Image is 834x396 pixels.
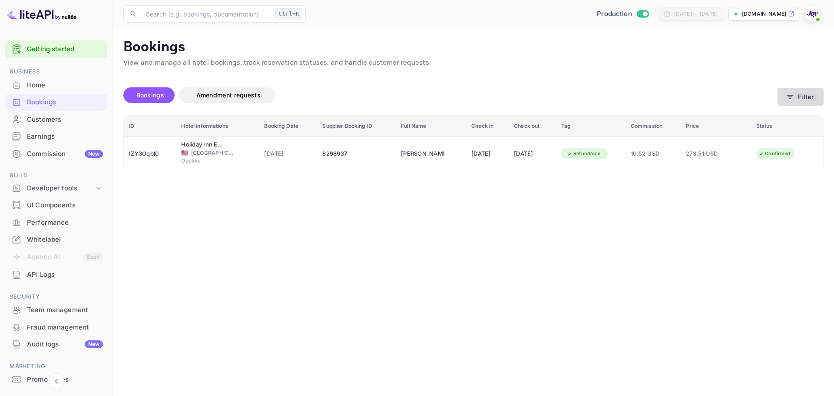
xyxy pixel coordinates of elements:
span: Amendment requests [196,91,261,99]
a: Earnings [5,128,107,144]
span: 273.51 USD [686,149,729,159]
span: Marketing [5,362,107,371]
a: Performance [5,214,107,230]
div: Whitelabel [5,231,107,248]
div: Performance [5,214,107,231]
div: Refundable [561,148,606,159]
div: Customers [27,115,103,125]
div: Lana Loyed [401,147,444,161]
div: Developer tools [27,183,94,193]
div: Fraud management [5,319,107,336]
input: Search (e.g. bookings, documentation) [141,5,272,23]
div: Performance [27,218,103,228]
div: Team management [27,305,103,315]
th: Check in [466,116,509,137]
button: Filter [778,88,824,106]
div: Audit logs [27,339,103,349]
th: ID [124,116,176,137]
a: Whitelabel [5,231,107,247]
img: With Joy [805,7,819,21]
th: Check out [509,116,556,137]
a: Team management [5,302,107,318]
div: UI Components [5,197,107,214]
div: Fraud management [27,323,103,333]
div: API Logs [5,266,107,283]
div: UI Components [27,200,103,210]
div: Customers [5,111,107,128]
div: Earnings [27,132,103,142]
button: Collapse navigation [49,373,64,389]
span: Bookings [136,91,164,99]
span: Build [5,171,107,180]
div: New [85,340,103,348]
a: CommissionNew [5,146,107,162]
div: Getting started [5,40,107,58]
th: Tag [556,116,625,137]
p: [DOMAIN_NAME] [742,10,786,18]
div: [DATE] [471,147,503,161]
div: Promo codes [27,375,103,385]
div: Holiday Inn Express Hotel and Suites of Opelika/Auburn, an IHG Hotel [181,140,225,149]
span: United States of America [181,150,188,156]
a: API Logs [5,266,107,283]
div: Confirmed [753,148,796,159]
th: Price [681,116,751,137]
div: Promo codes [5,371,107,388]
div: Ctrl+K [275,8,302,20]
th: Commission [625,116,681,137]
a: Customers [5,111,107,127]
a: Bookings [5,94,107,110]
div: Bookings [27,97,103,107]
div: API Logs [27,270,103,280]
table: booking table [124,116,823,171]
span: 10.52 USD [631,149,675,159]
div: Audit logsNew [5,336,107,353]
a: Home [5,77,107,93]
div: Developer tools [5,181,107,196]
div: Home [5,77,107,94]
div: account-settings tabs [123,87,778,103]
a: Fraud management [5,319,107,335]
div: 8298937 [322,147,391,161]
div: Bookings [5,94,107,111]
a: Getting started [27,44,103,54]
th: Full Name [396,116,466,137]
div: Home [27,80,103,90]
p: Bookings [123,39,824,56]
a: Promo codes [5,371,107,387]
span: [GEOGRAPHIC_DATA] [191,149,235,157]
div: [DATE] [514,147,551,161]
span: Opelika [181,157,225,165]
div: Switch to Sandbox mode [593,9,652,19]
th: Hotel informations [176,116,259,137]
a: UI Components [5,197,107,213]
p: View and manage all hotel bookings, track reservation statuses, and handle customer requests. [123,58,824,68]
span: Business [5,67,107,77]
span: Security [5,292,107,302]
div: [DATE] — [DATE] [674,10,718,18]
a: Audit logsNew [5,336,107,352]
div: IZY3Oqbl0 [129,147,171,161]
th: Status [751,116,823,137]
th: Booking Date [259,116,317,137]
div: Whitelabel [27,235,103,245]
img: LiteAPI logo [7,7,76,21]
div: New [85,150,103,158]
span: Production [597,9,632,19]
div: Commission [27,149,103,159]
span: [DATE] [264,149,312,159]
div: Earnings [5,128,107,145]
th: Supplier Booking ID [317,116,396,137]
